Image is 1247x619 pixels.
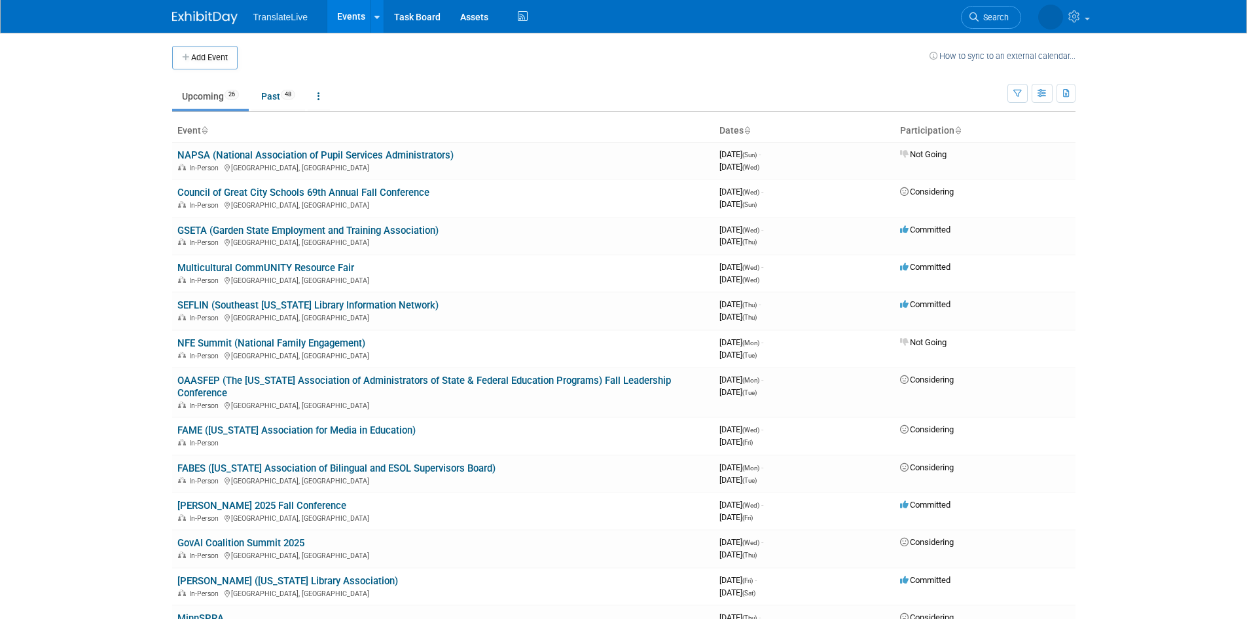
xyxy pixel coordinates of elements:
[719,149,761,159] span: [DATE]
[714,120,895,142] th: Dates
[178,164,186,170] img: In-Person Event
[742,464,759,472] span: (Mon)
[742,514,753,521] span: (Fri)
[929,6,989,29] a: Search
[719,537,763,547] span: [DATE]
[761,337,763,347] span: -
[253,12,308,22] span: TranslateLive
[719,337,763,347] span: [DATE]
[742,201,757,208] span: (Sun)
[930,51,1075,61] a: How to sync to an external calendar...
[189,276,223,285] span: In-Person
[719,424,763,434] span: [DATE]
[177,375,671,399] a: OAASFEP (The [US_STATE] Association of Administrators of State & Federal Education Programs) Fall...
[742,339,759,347] span: (Mon)
[177,575,398,587] a: [PERSON_NAME] ([US_STATE] Library Association)
[755,575,757,585] span: -
[177,225,439,236] a: GSETA (Garden State Employment and Training Association)
[189,164,223,172] span: In-Person
[177,299,439,311] a: SEFLIN (Southeast [US_STATE] Library Information Network)
[189,201,223,210] span: In-Person
[947,12,977,22] span: Search
[189,552,223,560] span: In-Person
[177,236,709,247] div: [GEOGRAPHIC_DATA], [GEOGRAPHIC_DATA]
[761,225,763,234] span: -
[742,314,757,321] span: (Thu)
[761,262,763,272] span: -
[172,120,714,142] th: Event
[172,46,238,69] button: Add Event
[177,400,709,410] div: [GEOGRAPHIC_DATA], [GEOGRAPHIC_DATA]
[742,477,757,484] span: (Tue)
[177,199,709,210] div: [GEOGRAPHIC_DATA], [GEOGRAPHIC_DATA]
[900,537,954,547] span: Considering
[900,375,954,385] span: Considering
[742,439,753,446] span: (Fri)
[900,500,950,510] span: Committed
[172,84,249,109] a: Upcoming26
[189,477,223,485] span: In-Person
[719,500,763,510] span: [DATE]
[178,238,186,245] img: In-Person Event
[742,276,759,284] span: (Wed)
[742,227,759,234] span: (Wed)
[719,350,757,360] span: [DATE]
[719,162,759,172] span: [DATE]
[189,590,223,598] span: In-Person
[900,299,950,309] span: Committed
[719,387,757,397] span: [DATE]
[719,575,757,585] span: [DATE]
[177,350,709,360] div: [GEOGRAPHIC_DATA], [GEOGRAPHIC_DATA]
[177,475,709,485] div: [GEOGRAPHIC_DATA], [GEOGRAPHIC_DATA]
[177,550,709,560] div: [GEOGRAPHIC_DATA], [GEOGRAPHIC_DATA]
[177,162,709,172] div: [GEOGRAPHIC_DATA], [GEOGRAPHIC_DATA]
[719,187,763,197] span: [DATE]
[742,264,759,271] span: (Wed)
[759,299,761,309] span: -
[177,537,304,549] a: GovAI Coalition Summit 2025
[177,512,709,523] div: [GEOGRAPHIC_DATA], [GEOGRAPHIC_DATA]
[761,375,763,385] span: -
[177,149,454,161] a: NAPSA (National Association of Pupil Services Administrators)
[719,550,757,559] span: [DATE]
[719,312,757,322] span: [DATE]
[177,262,354,274] a: Multicultural CommUNITY Resource Fair
[177,274,709,285] div: [GEOGRAPHIC_DATA], [GEOGRAPHIC_DATA]
[900,462,954,472] span: Considering
[281,90,295,100] span: 48
[189,352,223,360] span: In-Person
[759,149,761,159] span: -
[719,437,753,447] span: [DATE]
[761,462,763,472] span: -
[742,352,757,359] span: (Tue)
[895,120,1075,142] th: Participation
[719,512,753,522] span: [DATE]
[742,377,759,384] span: (Mon)
[178,314,186,320] img: In-Person Event
[900,187,954,197] span: Considering
[742,552,757,559] span: (Thu)
[742,590,755,597] span: (Sat)
[900,337,947,347] span: Not Going
[189,439,223,447] span: In-Person
[742,577,753,584] span: (Fri)
[178,439,186,445] img: In-Person Event
[900,262,950,272] span: Committed
[719,462,763,472] span: [DATE]
[761,500,763,510] span: -
[178,477,186,483] img: In-Person Event
[189,514,223,523] span: In-Person
[189,402,223,410] span: In-Person
[177,588,709,598] div: [GEOGRAPHIC_DATA], [GEOGRAPHIC_DATA]
[761,424,763,434] span: -
[177,187,429,198] a: Council of Great City Schools 69th Annual Fall Conference
[177,500,346,512] a: [PERSON_NAME] 2025 Fall Conference
[178,201,186,208] img: In-Person Event
[178,276,186,283] img: In-Person Event
[900,575,950,585] span: Committed
[719,236,757,246] span: [DATE]
[719,588,755,597] span: [DATE]
[742,151,757,159] span: (Sun)
[189,238,223,247] span: In-Person
[742,189,759,196] span: (Wed)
